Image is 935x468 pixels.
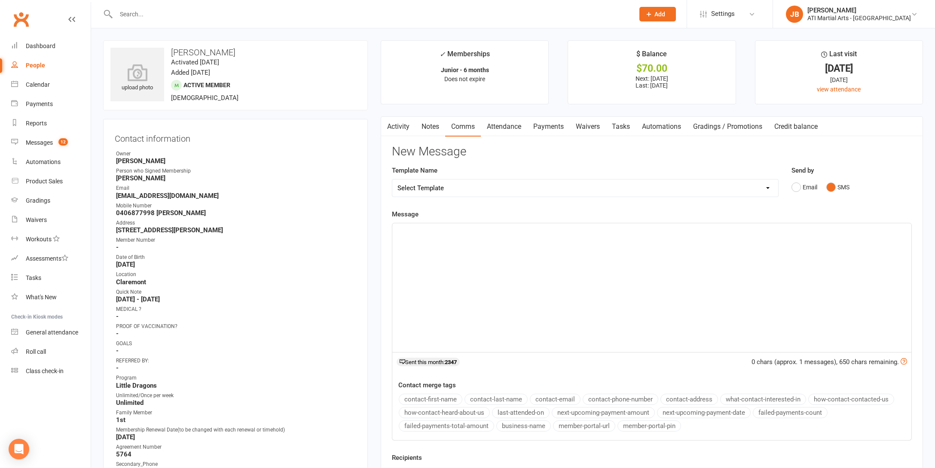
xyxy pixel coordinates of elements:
[116,219,356,227] div: Address
[116,347,356,355] strong: -
[116,409,356,417] div: Family Member
[763,64,915,73] div: [DATE]
[11,268,91,288] a: Tasks
[657,407,751,418] button: next-upcoming-payment-date
[791,179,817,195] button: Email
[26,348,46,355] div: Roll call
[11,288,91,307] a: What's New
[116,278,356,286] strong: Claremont
[171,58,219,66] time: Activated [DATE]
[116,150,356,158] div: Owner
[11,172,91,191] a: Product Sales
[576,64,727,73] div: $70.00
[11,342,91,362] a: Roll call
[116,443,356,451] div: Agreement Number
[116,426,356,434] div: Membership Renewal Date(to be changed with each renewal or timehold)
[606,117,636,137] a: Tasks
[11,152,91,172] a: Automations
[464,394,528,405] button: contact-last-name
[399,420,494,432] button: failed-payments-total-amount
[110,48,361,57] h3: [PERSON_NAME]
[753,407,828,418] button: failed-payments-count
[392,453,422,463] label: Recipients
[527,117,570,137] a: Payments
[553,420,615,432] button: member-portal-url
[786,6,803,23] div: JB
[392,209,419,219] label: Message
[636,49,667,64] div: $ Balance
[116,226,356,234] strong: [STREET_ADDRESS][PERSON_NAME]
[399,407,490,418] button: how-contact-heard-about-us
[26,294,57,301] div: What's New
[440,49,490,64] div: Memberships
[116,382,356,389] strong: Little Dragons
[116,433,356,441] strong: [DATE]
[26,100,53,107] div: Payments
[720,394,806,405] button: what-contact-interested-in
[26,274,41,281] div: Tasks
[26,43,55,49] div: Dashboard
[481,117,527,137] a: Attendance
[11,249,91,268] a: Assessments
[791,165,814,176] label: Send by
[26,255,68,262] div: Assessments
[26,329,78,336] div: General attendance
[817,86,861,93] a: view attendance
[768,117,824,137] a: Credit balance
[26,158,61,165] div: Automations
[381,117,416,137] a: Activity
[11,36,91,56] a: Dashboard
[711,4,735,24] span: Settings
[116,322,356,331] div: PROOF OF VACCINATION?
[116,392,356,400] div: Unlimited/Once per week
[445,117,481,137] a: Comms
[116,416,356,424] strong: 1st
[183,82,230,88] span: Active member
[116,209,356,217] strong: 0406877998 [PERSON_NAME]
[808,394,894,405] button: how-contact-contacted-us
[116,330,356,337] strong: -
[392,145,912,158] h3: New Message
[116,243,356,251] strong: -
[116,167,356,175] div: Person who Signed Membership
[26,120,47,127] div: Reports
[763,75,915,85] div: [DATE]
[440,50,445,58] i: ✓
[11,133,91,152] a: Messages 12
[116,357,356,365] div: REFERRED BY:
[416,117,445,137] a: Notes
[583,394,658,405] button: contact-phone-number
[116,261,356,268] strong: [DATE]
[116,374,356,382] div: Program
[116,340,356,348] div: GOALS
[639,7,676,21] button: Add
[116,174,356,182] strong: [PERSON_NAME]
[11,230,91,249] a: Workouts
[826,179,849,195] button: SMS
[10,9,32,30] a: Clubworx
[58,138,68,146] span: 12
[115,131,356,143] h3: Contact information
[397,358,460,366] div: Sent this month:
[116,236,356,244] div: Member Number
[11,75,91,94] a: Calendar
[116,157,356,165] strong: [PERSON_NAME]
[110,64,164,92] div: upload photo
[11,362,91,381] a: Class kiosk mode
[399,394,462,405] button: contact-first-name
[116,450,356,458] strong: 5764
[116,253,356,261] div: Date of Birth
[821,49,857,64] div: Last visit
[636,117,687,137] a: Automations
[496,420,551,432] button: business-name
[113,8,628,20] input: Search...
[11,191,91,210] a: Gradings
[116,184,356,192] div: Email
[26,62,45,69] div: People
[687,117,768,137] a: Gradings / Promotions
[26,139,53,146] div: Messages
[570,117,606,137] a: Waivers
[26,197,50,204] div: Gradings
[11,210,91,230] a: Waivers
[116,364,356,372] strong: -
